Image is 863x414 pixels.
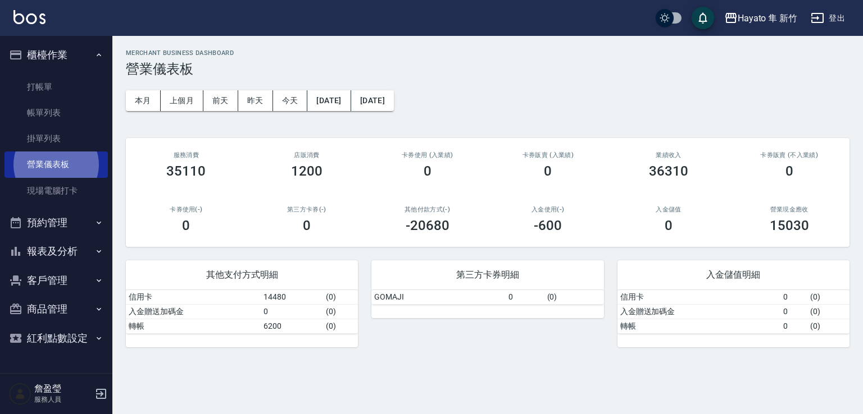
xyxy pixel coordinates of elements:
[380,151,474,159] h2: 卡券使用 (入業績)
[501,151,595,159] h2: 卡券販賣 (入業績)
[780,304,807,319] td: 0
[406,218,449,233] h3: -20680
[4,178,108,204] a: 現場電腦打卡
[126,90,161,111] button: 本月
[139,151,233,159] h3: 服務消費
[4,151,108,177] a: 營業儀表板
[380,206,474,213] h2: 其他付款方式(-)
[126,49,850,57] h2: MERCHANT BUSINESS DASHBOARD
[307,90,351,111] button: [DATE]
[631,269,836,280] span: 入金儲值明細
[273,90,308,111] button: 今天
[622,151,716,159] h2: 業績收入
[617,290,850,334] table: a dense table
[13,10,46,24] img: Logo
[4,295,108,324] button: 商品管理
[34,394,92,404] p: 服務人員
[780,290,807,305] td: 0
[126,319,261,333] td: 轉帳
[126,290,358,334] table: a dense table
[622,206,716,213] h2: 入金儲值
[424,163,431,179] h3: 0
[351,90,394,111] button: [DATE]
[617,290,780,305] td: 信用卡
[785,163,793,179] h3: 0
[260,206,354,213] h2: 第三方卡券(-)
[261,319,323,333] td: 6200
[4,266,108,295] button: 客戶管理
[303,218,311,233] h3: 0
[260,151,354,159] h2: 店販消費
[807,304,850,319] td: ( 0 )
[742,206,836,213] h2: 營業現金應收
[126,290,261,305] td: 信用卡
[506,290,544,305] td: 0
[166,163,206,179] h3: 35110
[806,8,850,29] button: 登出
[323,290,358,305] td: ( 0 )
[371,290,506,305] td: GOMAJI
[4,126,108,151] a: 掛單列表
[665,218,673,233] h3: 0
[720,7,802,30] button: Hayato 隼 新竹
[780,319,807,333] td: 0
[323,319,358,333] td: ( 0 )
[261,304,323,319] td: 0
[692,7,714,29] button: save
[4,208,108,237] button: 預約管理
[544,163,552,179] h3: 0
[9,383,31,405] img: Person
[4,74,108,100] a: 打帳單
[34,383,92,394] h5: 詹盈瑩
[738,11,797,25] div: Hayato 隼 新竹
[807,319,850,333] td: ( 0 )
[323,304,358,319] td: ( 0 )
[203,90,238,111] button: 前天
[4,40,108,70] button: 櫃檯作業
[238,90,273,111] button: 昨天
[385,269,590,280] span: 第三方卡券明細
[161,90,203,111] button: 上個月
[649,163,688,179] h3: 36310
[126,61,850,77] h3: 營業儀表板
[544,290,604,305] td: ( 0 )
[617,304,780,319] td: 入金贈送加碼金
[617,319,780,333] td: 轉帳
[742,151,836,159] h2: 卡券販賣 (不入業績)
[807,290,850,305] td: ( 0 )
[291,163,323,179] h3: 1200
[126,304,261,319] td: 入金贈送加碼金
[770,218,809,233] h3: 15030
[371,290,603,305] table: a dense table
[4,100,108,126] a: 帳單列表
[4,324,108,353] button: 紅利點數設定
[182,218,190,233] h3: 0
[139,269,344,280] span: 其他支付方式明細
[4,237,108,266] button: 報表及分析
[501,206,595,213] h2: 入金使用(-)
[139,206,233,213] h2: 卡券使用(-)
[261,290,323,305] td: 14480
[534,218,562,233] h3: -600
